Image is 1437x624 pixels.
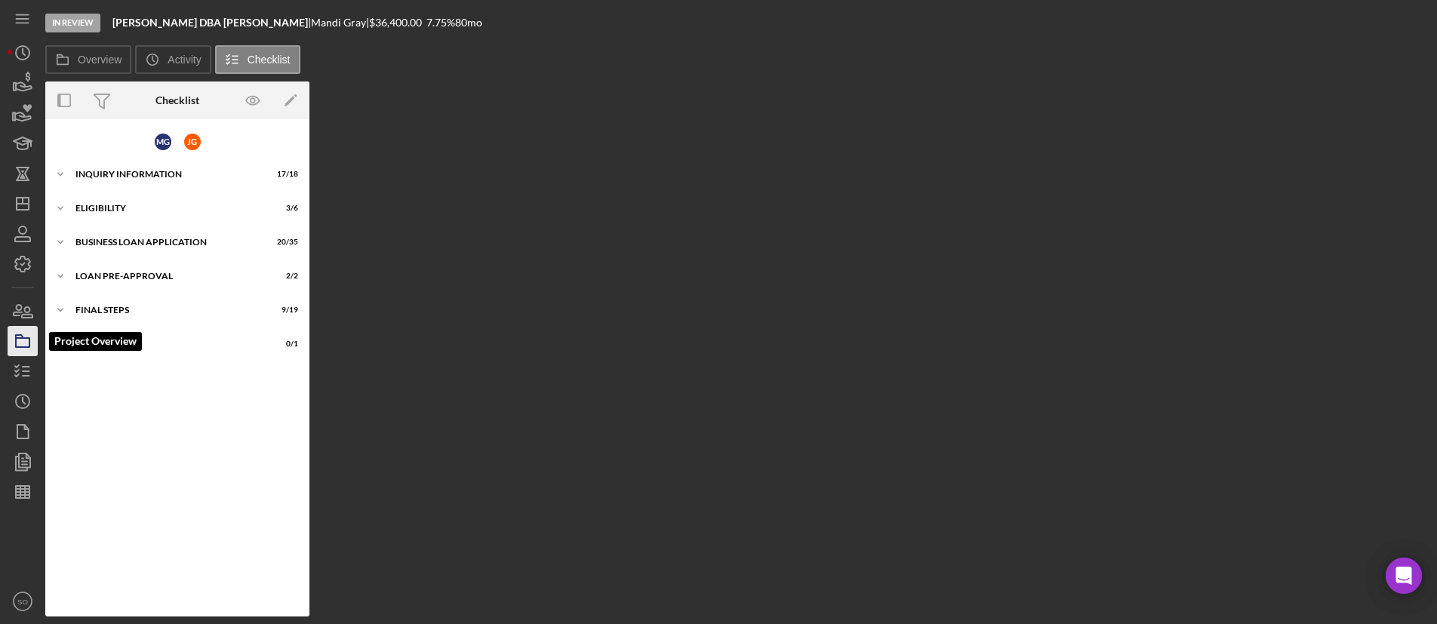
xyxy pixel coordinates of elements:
[78,54,122,66] label: Overview
[369,17,426,29] div: $36,400.00
[271,238,298,247] div: 20 / 35
[112,16,308,29] b: [PERSON_NAME] DBA [PERSON_NAME]
[155,94,199,106] div: Checklist
[75,340,260,349] div: LOAN FUNDED
[168,54,201,66] label: Activity
[75,306,260,315] div: FINAL STEPS
[155,134,171,150] div: M G
[45,45,131,74] button: Overview
[112,17,311,29] div: |
[1386,558,1422,594] div: Open Intercom Messenger
[426,17,455,29] div: 7.75 %
[75,238,260,247] div: BUSINESS LOAN APPLICATION
[248,54,291,66] label: Checklist
[8,586,38,616] button: SO
[271,306,298,315] div: 9 / 19
[271,340,298,349] div: 0 / 1
[455,17,482,29] div: 80 mo
[271,272,298,281] div: 2 / 2
[75,204,260,213] div: ELIGIBILITY
[215,45,300,74] button: Checklist
[17,598,28,606] text: SO
[75,170,260,179] div: INQUIRY INFORMATION
[184,134,201,150] div: J G
[271,204,298,213] div: 3 / 6
[311,17,369,29] div: Mandi Gray |
[135,45,211,74] button: Activity
[45,14,100,32] div: In Review
[271,170,298,179] div: 17 / 18
[75,272,260,281] div: LOAN PRE-APPROVAL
